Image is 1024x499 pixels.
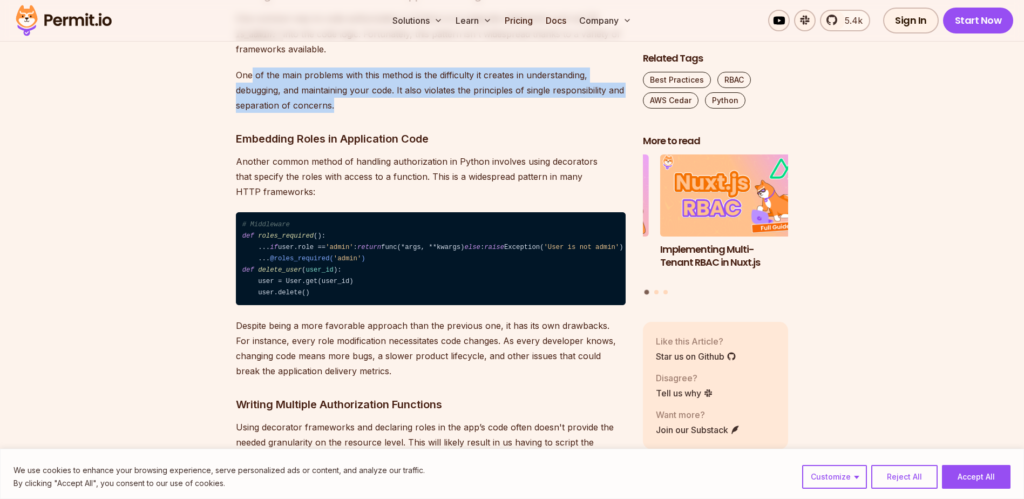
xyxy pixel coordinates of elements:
[643,72,711,88] a: Best Practices
[656,408,740,421] p: Want more?
[544,244,620,251] span: 'User is not admin'
[242,221,290,228] span: # Middleware
[643,154,789,296] div: Posts
[663,289,668,294] button: Go to slide 3
[236,318,626,379] p: Despite being a more favorable approach than the previous one, it has its own drawbacks. For inst...
[242,266,254,274] span: def
[11,2,117,39] img: Permit logo
[660,154,806,283] li: 1 of 3
[334,255,361,262] span: 'admin'
[484,244,504,251] span: raise
[802,465,867,489] button: Customize
[643,92,699,109] a: AWS Cedar
[236,130,626,147] h3: Embedding Roles in Application Code
[717,72,751,88] a: RBAC
[236,396,626,413] h3: Writing Multiple Authorization Functions
[942,465,1011,489] button: Accept All
[236,154,626,199] p: Another common method of handling authorization in Python involves using decorators that specify ...
[643,134,789,148] h2: More to read
[645,289,649,294] button: Go to slide 1
[838,14,863,27] span: 5.4k
[883,8,939,33] a: Sign In
[654,289,659,294] button: Go to slide 2
[258,232,314,240] span: roles_required
[236,68,626,113] p: One of the main problems with this method is the difficulty it creates in understanding, debuggin...
[464,244,480,251] span: else
[325,244,353,251] span: 'admin'
[13,477,425,490] p: By clicking "Accept All", you consent to our use of cookies.
[656,371,713,384] p: Disagree?
[643,52,789,65] h2: Related Tags
[306,266,333,274] span: user_id
[258,266,302,274] span: delete_user
[943,8,1014,33] a: Start Now
[236,420,626,465] p: Using decorator frameworks and declaring roles in the app’s code often doesn't provide the needed...
[388,10,447,31] button: Solutions
[270,244,278,251] span: if
[656,334,736,347] p: Like this Article?
[500,10,537,31] a: Pricing
[575,10,636,31] button: Company
[270,255,365,262] span: @roles_required( )
[503,242,649,282] h3: How to Use JWTs for Authorization: Best Practices and Common Mistakes
[357,244,381,251] span: return
[705,92,745,109] a: Python
[541,10,571,31] a: Docs
[13,464,425,477] p: We use cookies to enhance your browsing experience, serve personalized ads or content, and analyz...
[656,423,740,436] a: Join our Substack
[503,154,649,283] li: 3 of 3
[451,10,496,31] button: Learn
[660,242,806,269] h3: Implementing Multi-Tenant RBAC in Nuxt.js
[656,349,736,362] a: Star us on Github
[242,232,254,240] span: def
[820,10,870,31] a: 5.4k
[660,154,806,237] img: Implementing Multi-Tenant RBAC in Nuxt.js
[503,154,649,237] img: How to Use JWTs for Authorization: Best Practices and Common Mistakes
[236,212,626,305] code: (): ... user.role == : func(*args, **kwargs) : Exception( ) ... ( ): user = User.get(user_id) use...
[871,465,938,489] button: Reject All
[656,386,713,399] a: Tell us why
